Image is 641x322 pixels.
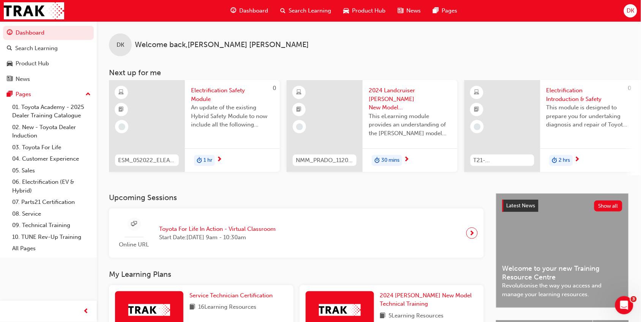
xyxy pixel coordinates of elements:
span: Online URL [115,240,153,249]
a: 03. Toyota For Life [9,142,94,153]
span: Pages [442,6,458,15]
span: pages-icon [433,6,439,16]
a: 09. Technical Training [9,219,94,231]
span: book-icon [189,303,195,312]
span: next-icon [575,156,580,163]
span: learningRecordVerb_NONE-icon [474,123,481,130]
span: news-icon [398,6,404,16]
span: learningRecordVerb_NONE-icon [296,123,303,130]
a: 06. Electrification (EV & Hybrid) [9,176,94,196]
a: 10. TUNE Rev-Up Training [9,231,94,243]
a: pages-iconPages [427,3,464,19]
div: Search Learning [15,44,58,53]
span: search-icon [7,45,12,52]
span: Search Learning [289,6,332,15]
a: All Pages [9,243,94,254]
div: Product Hub [16,59,49,68]
span: sessionType_ONLINE_URL-icon [131,219,137,229]
span: This module is designed to prepare you for undertaking diagnosis and repair of Toyota & Lexus Ele... [546,103,629,129]
span: DK [627,6,634,15]
a: News [3,72,94,86]
span: up-icon [85,90,91,99]
span: Revolutionise the way you access and manage your learning resources. [502,281,622,298]
span: News [407,6,421,15]
button: DashboardSearch LearningProduct HubNews [3,24,94,87]
span: book-icon [380,311,386,321]
a: 07. Parts21 Certification [9,196,94,208]
span: learningResourceType_ELEARNING-icon [297,88,302,98]
span: 0 [273,85,276,92]
span: guage-icon [231,6,237,16]
a: 02. New - Toyota Dealer Induction [9,122,94,142]
button: Pages [3,87,94,101]
span: Dashboard [240,6,268,15]
a: 05. Sales [9,165,94,177]
span: next-icon [404,156,409,163]
span: next-icon [216,156,222,163]
a: 0T21-FOD_HVIS_PREREQElectrification Introduction & SafetyThis module is designed to prepare you f... [464,80,635,172]
span: 2024 [PERSON_NAME] New Model Technical Training [380,292,472,308]
span: booktick-icon [297,105,302,115]
span: Electrification Introduction & Safety [546,86,629,103]
span: car-icon [7,60,13,67]
span: duration-icon [197,156,202,166]
span: Electrification Safety Module [191,86,274,103]
a: NMM_PRADO_112024_MODULE_12024 Landcruiser [PERSON_NAME] New Model Mechanisms - Model Outline 1Thi... [287,80,458,172]
span: Product Hub [352,6,386,15]
span: learningResourceType_ELEARNING-icon [119,88,124,98]
h3: Next up for me [97,68,641,77]
span: 16 Learning Resources [198,303,256,312]
span: ESM_052022_ELEARN [118,156,176,165]
span: Latest News [507,202,535,209]
a: 0ESM_052022_ELEARNElectrification Safety ModuleAn update of the existing Hybrid Safety Module to ... [109,80,280,172]
a: Dashboard [3,26,94,40]
span: guage-icon [7,30,13,36]
span: booktick-icon [474,105,480,115]
span: news-icon [7,76,13,83]
img: Trak [4,2,64,19]
button: Show all [594,200,623,212]
h3: My Learning Plans [109,270,484,279]
button: DK [624,4,637,17]
span: 5 Learning Resources [389,311,444,321]
a: 01. Toyota Academy - 2025 Dealer Training Catalogue [9,101,94,122]
span: car-icon [344,6,349,16]
span: search-icon [281,6,286,16]
span: T21-FOD_HVIS_PREREQ [474,156,531,165]
a: 04. Customer Experience [9,153,94,165]
span: Start Date: [DATE] 9am - 10:30am [159,233,276,242]
span: An update of the existing Hybrid Safety Module to now include all the following electrification v... [191,103,274,129]
span: 3 [631,296,637,302]
span: DK [117,41,124,49]
a: 08. Service [9,208,94,220]
div: Pages [16,90,31,99]
span: 1 hr [204,156,212,165]
a: 2024 [PERSON_NAME] New Model Technical Training [380,291,478,308]
img: Trak [128,304,170,316]
span: learningRecordVerb_NONE-icon [118,123,125,130]
span: 0 [628,85,632,92]
a: Latest NewsShow allWelcome to your new Training Resource CentreRevolutionise the way you access a... [496,193,629,308]
a: news-iconNews [392,3,427,19]
a: search-iconSearch Learning [275,3,338,19]
h3: Upcoming Sessions [109,193,484,202]
a: Online URLToyota For Life In Action - Virtual ClassroomStart Date:[DATE] 9am - 10:30am [115,215,478,252]
a: Product Hub [3,57,94,71]
a: car-iconProduct Hub [338,3,392,19]
span: prev-icon [84,307,89,316]
span: duration-icon [552,156,557,166]
a: Service Technician Certification [189,291,276,300]
a: Search Learning [3,41,94,55]
span: 30 mins [381,156,399,165]
div: News [16,75,30,84]
span: This eLearning module provides an understanding of the [PERSON_NAME] model line-up and its Katash... [369,112,452,138]
span: Toyota For Life In Action - Virtual Classroom [159,225,276,234]
span: Welcome back , [PERSON_NAME] [PERSON_NAME] [135,41,309,49]
span: NMM_PRADO_112024_MODULE_1 [296,156,354,165]
span: learningResourceType_ELEARNING-icon [474,88,480,98]
span: Welcome to your new Training Resource Centre [502,264,622,281]
span: pages-icon [7,91,13,98]
span: 2024 Landcruiser [PERSON_NAME] New Model Mechanisms - Model Outline 1 [369,86,452,112]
